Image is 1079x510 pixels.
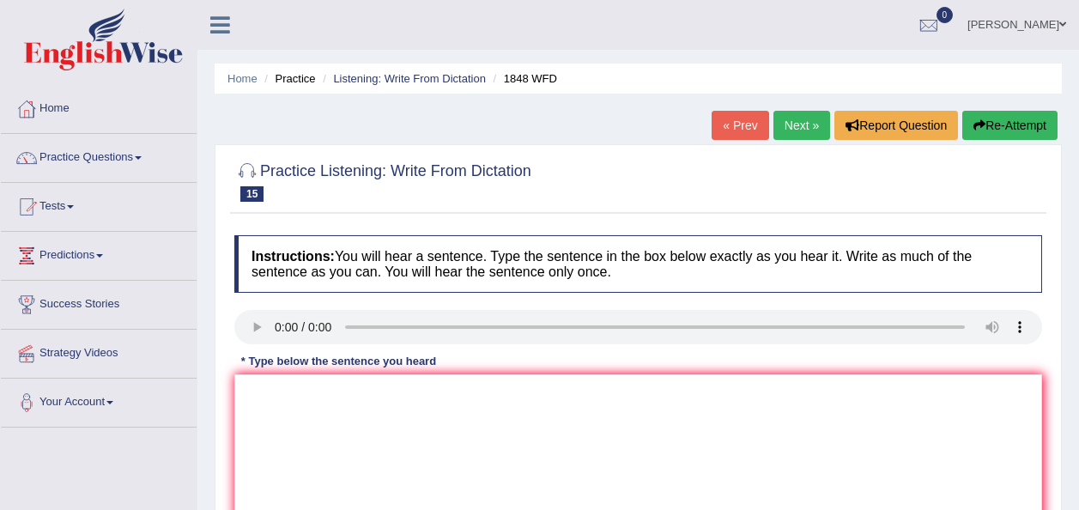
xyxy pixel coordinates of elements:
a: Tests [1,183,197,226]
div: * Type below the sentence you heard [234,353,443,369]
a: Next » [773,111,830,140]
b: Instructions: [252,249,335,264]
a: Strategy Videos [1,330,197,373]
button: Report Question [834,111,958,140]
a: Home [227,72,258,85]
a: Home [1,85,197,128]
a: « Prev [712,111,768,140]
button: Re-Attempt [962,111,1058,140]
a: Predictions [1,232,197,275]
h4: You will hear a sentence. Type the sentence in the box below exactly as you hear it. Write as muc... [234,235,1042,293]
span: 15 [240,186,264,202]
a: Listening: Write From Dictation [333,72,486,85]
h2: Practice Listening: Write From Dictation [234,159,531,202]
li: Practice [260,70,315,87]
a: Success Stories [1,281,197,324]
span: 0 [937,7,954,23]
a: Practice Questions [1,134,197,177]
a: Your Account [1,379,197,422]
li: 1848 WFD [489,70,557,87]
